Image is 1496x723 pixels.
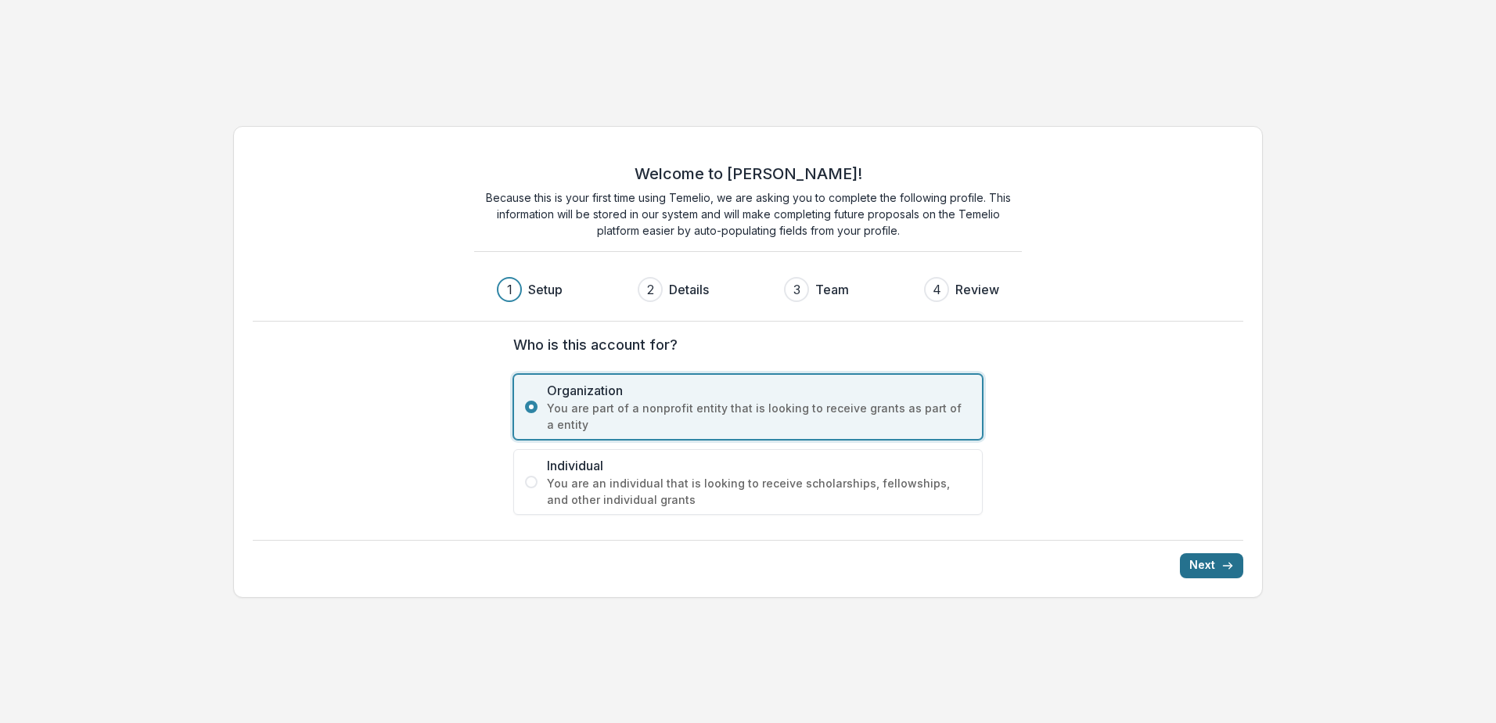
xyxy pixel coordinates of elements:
div: Progress [497,277,999,302]
button: Next [1180,553,1243,578]
h2: Welcome to [PERSON_NAME]! [635,164,862,183]
div: 4 [933,280,941,299]
span: You are an individual that is looking to receive scholarships, fellowships, and other individual ... [547,475,971,508]
h3: Team [815,280,849,299]
div: 1 [507,280,512,299]
p: Because this is your first time using Temelio, we are asking you to complete the following profil... [474,189,1022,239]
h3: Details [669,280,709,299]
h3: Review [955,280,999,299]
span: Organization [547,381,971,400]
label: Who is this account for? [513,334,973,355]
div: 3 [793,280,800,299]
span: You are part of a nonprofit entity that is looking to receive grants as part of a entity [547,400,971,433]
h3: Setup [528,280,563,299]
span: Individual [547,456,971,475]
div: 2 [647,280,654,299]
